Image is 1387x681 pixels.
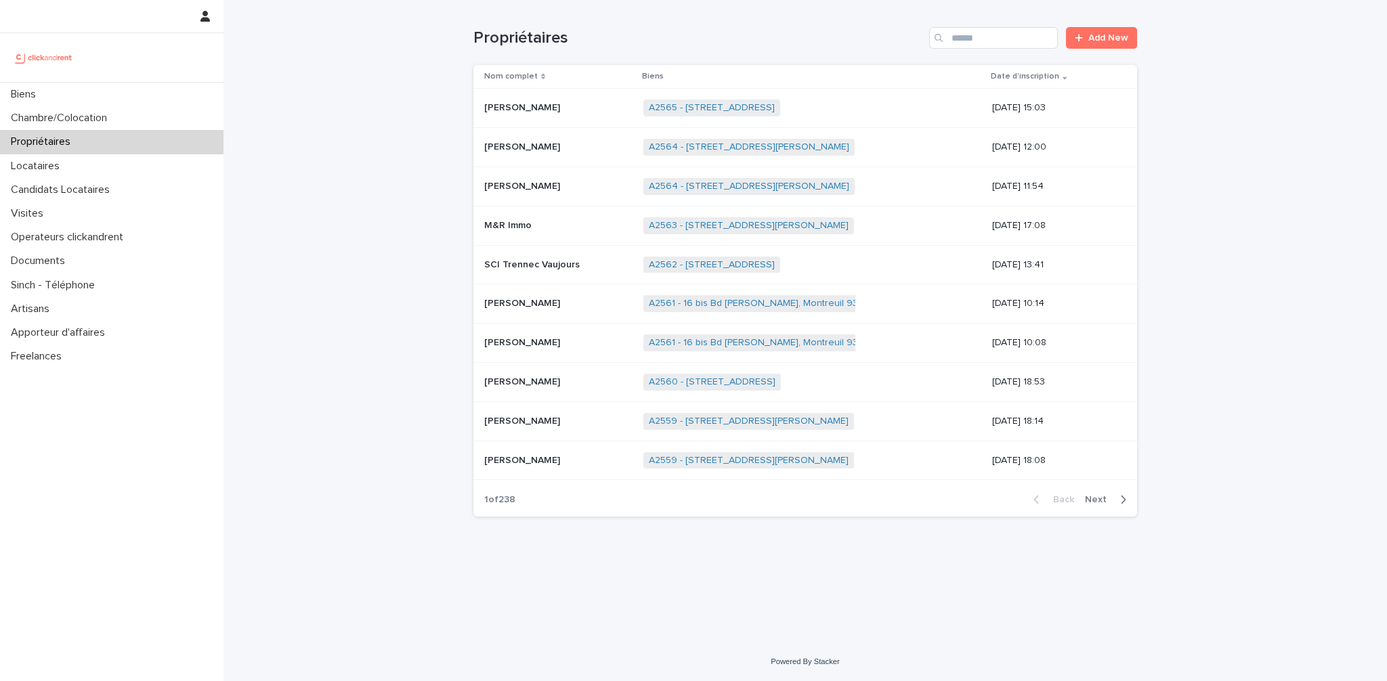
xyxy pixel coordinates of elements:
a: A2565 - [STREET_ADDRESS] [649,102,775,114]
a: A2559 - [STREET_ADDRESS][PERSON_NAME] [649,455,849,466]
p: [DATE] 15:03 [992,102,1115,114]
tr: [PERSON_NAME][PERSON_NAME] A2560 - [STREET_ADDRESS] [DATE] 18:53 [473,362,1137,401]
p: SCI Trennec Vaujours [484,257,582,271]
a: A2564 - [STREET_ADDRESS][PERSON_NAME] [649,181,849,192]
a: Powered By Stacker [771,657,839,665]
p: Artisans [5,303,60,315]
p: [PERSON_NAME] [484,100,563,114]
p: M&R Immo [484,217,534,232]
span: Add New [1088,33,1128,43]
p: Candidats Locataires [5,183,121,196]
p: [PERSON_NAME] [484,334,563,349]
p: [PERSON_NAME] [484,413,563,427]
a: A2560 - [STREET_ADDRESS] [649,376,775,388]
p: Biens [5,88,47,101]
p: [DATE] 12:00 [992,141,1115,153]
tr: M&R ImmoM&R Immo A2563 - [STREET_ADDRESS][PERSON_NAME] [DATE] 17:08 [473,206,1137,245]
p: Biens [642,69,664,84]
p: Date d'inscription [991,69,1059,84]
a: A2559 - [STREET_ADDRESS][PERSON_NAME] [649,416,849,427]
p: [DATE] 10:14 [992,298,1115,309]
p: [PERSON_NAME] [484,452,563,466]
p: [DATE] 18:53 [992,376,1115,388]
input: Search [929,27,1058,49]
p: [PERSON_NAME] [484,374,563,388]
p: [DATE] 18:08 [992,455,1115,466]
p: [PERSON_NAME] [484,139,563,153]
p: Freelances [5,350,72,363]
a: A2562 - [STREET_ADDRESS] [649,259,775,271]
span: Back [1045,495,1074,504]
tr: [PERSON_NAME][PERSON_NAME] A2564 - [STREET_ADDRESS][PERSON_NAME] [DATE] 12:00 [473,128,1137,167]
p: [PERSON_NAME] [484,178,563,192]
a: A2561 - 16 bis Bd [PERSON_NAME], Montreuil 93100 [649,298,874,309]
p: [DATE] 17:08 [992,220,1115,232]
img: UCB0brd3T0yccxBKYDjQ [11,44,77,71]
tr: [PERSON_NAME][PERSON_NAME] A2561 - 16 bis Bd [PERSON_NAME], Montreuil 93100 [DATE] 10:08 [473,324,1137,363]
p: [DATE] 11:54 [992,181,1115,192]
tr: [PERSON_NAME][PERSON_NAME] A2559 - [STREET_ADDRESS][PERSON_NAME] [DATE] 18:14 [473,401,1137,441]
p: Chambre/Colocation [5,112,118,125]
span: Next [1085,495,1115,504]
p: Apporteur d'affaires [5,326,116,339]
p: [DATE] 13:41 [992,259,1115,271]
p: Operateurs clickandrent [5,231,134,244]
p: Sinch - Téléphone [5,279,106,292]
a: A2563 - [STREET_ADDRESS][PERSON_NAME] [649,220,849,232]
tr: [PERSON_NAME][PERSON_NAME] A2564 - [STREET_ADDRESS][PERSON_NAME] [DATE] 11:54 [473,167,1137,206]
a: A2561 - 16 bis Bd [PERSON_NAME], Montreuil 93100 [649,337,874,349]
button: Next [1080,493,1137,506]
p: Locataires [5,160,70,173]
a: A2564 - [STREET_ADDRESS][PERSON_NAME] [649,141,849,153]
button: Back [1023,493,1080,506]
p: Visites [5,207,54,220]
p: Nom complet [484,69,538,84]
tr: SCI Trennec VaujoursSCI Trennec Vaujours A2562 - [STREET_ADDRESS] [DATE] 13:41 [473,245,1137,284]
p: [DATE] 10:08 [992,337,1115,349]
tr: [PERSON_NAME][PERSON_NAME] A2561 - 16 bis Bd [PERSON_NAME], Montreuil 93100 [DATE] 10:14 [473,284,1137,324]
p: Documents [5,255,76,267]
a: Add New [1066,27,1137,49]
p: Propriétaires [5,135,81,148]
tr: [PERSON_NAME][PERSON_NAME] A2559 - [STREET_ADDRESS][PERSON_NAME] [DATE] 18:08 [473,441,1137,480]
p: 1 of 238 [473,483,526,517]
p: [PERSON_NAME] [484,295,563,309]
h1: Propriétaires [473,28,924,48]
tr: [PERSON_NAME][PERSON_NAME] A2565 - [STREET_ADDRESS] [DATE] 15:03 [473,89,1137,128]
p: [DATE] 18:14 [992,416,1115,427]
